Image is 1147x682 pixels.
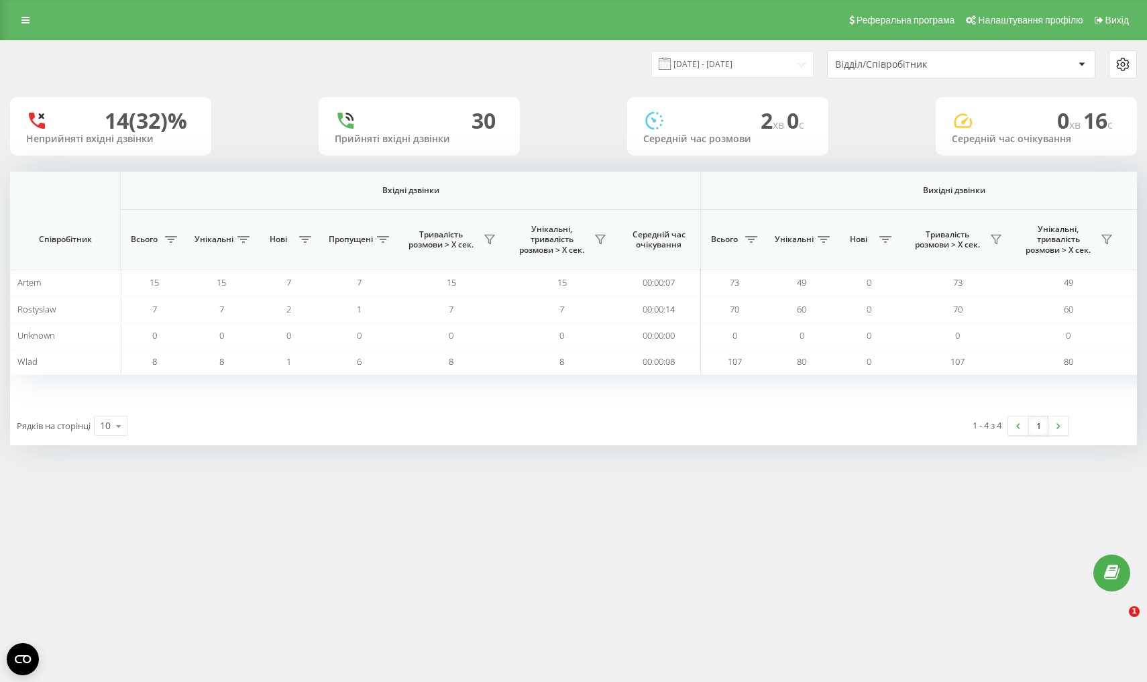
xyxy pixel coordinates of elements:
[17,276,41,288] span: Artem
[449,303,453,315] span: 7
[219,355,224,367] span: 8
[152,355,157,367] span: 8
[867,329,871,341] span: 0
[708,234,741,245] span: Всього
[1105,15,1129,25] span: Вихід
[973,418,1001,432] div: 1 - 4 з 4
[797,276,806,288] span: 49
[1066,329,1071,341] span: 0
[7,643,39,675] button: Open CMP widget
[217,276,226,288] span: 15
[952,133,1121,145] div: Середній час очікування
[953,276,963,288] span: 73
[17,420,91,432] span: Рядків на сторінці
[100,419,111,433] div: 10
[17,329,55,341] span: Unknown
[617,296,701,322] td: 00:00:14
[1129,606,1140,617] span: 1
[867,303,871,315] span: 0
[761,106,787,135] span: 2
[447,276,456,288] span: 15
[1101,606,1134,638] iframe: Intercom live chat
[559,303,564,315] span: 7
[513,224,590,255] span: Унікальні, тривалість розмови > Х сек.
[775,234,814,245] span: Унікальні
[195,234,233,245] span: Унікальні
[156,185,665,196] span: Вхідні дзвінки
[787,106,804,135] span: 0
[152,329,157,341] span: 0
[617,270,701,296] td: 00:00:07
[1020,224,1097,255] span: Унікальні, тривалість розмови > Х сек.
[627,229,690,250] span: Середній час очікування
[773,117,787,132] span: хв
[867,276,871,288] span: 0
[857,15,955,25] span: Реферальна програма
[1107,117,1113,132] span: c
[955,329,960,341] span: 0
[732,329,737,341] span: 0
[262,234,295,245] span: Нові
[335,133,504,145] div: Прийняті вхідні дзвінки
[472,108,496,133] div: 30
[21,234,109,245] span: Співробітник
[152,303,157,315] span: 7
[1064,276,1073,288] span: 49
[728,355,742,367] span: 107
[286,276,291,288] span: 7
[730,276,739,288] span: 73
[150,276,159,288] span: 15
[1057,106,1083,135] span: 0
[559,355,564,367] span: 8
[953,303,963,315] span: 70
[799,117,804,132] span: c
[867,355,871,367] span: 0
[1069,117,1083,132] span: хв
[402,229,480,250] span: Тривалість розмови > Х сек.
[800,329,804,341] span: 0
[329,234,373,245] span: Пропущені
[357,276,362,288] span: 7
[286,329,291,341] span: 0
[1083,106,1113,135] span: 16
[797,303,806,315] span: 60
[1028,416,1048,435] a: 1
[357,355,362,367] span: 6
[449,355,453,367] span: 8
[17,355,38,367] span: Wlad
[105,108,187,133] div: 14 (32)%
[286,303,291,315] span: 2
[1064,355,1073,367] span: 80
[797,355,806,367] span: 80
[1064,303,1073,315] span: 60
[286,355,291,367] span: 1
[842,234,875,245] span: Нові
[557,276,567,288] span: 15
[26,133,195,145] div: Неприйняті вхідні дзвінки
[643,133,812,145] div: Середній час розмови
[127,234,161,245] span: Всього
[449,329,453,341] span: 0
[357,303,362,315] span: 1
[909,229,986,250] span: Тривалість розмови > Х сек.
[617,323,701,349] td: 00:00:00
[978,15,1083,25] span: Налаштування профілю
[559,329,564,341] span: 0
[219,303,224,315] span: 7
[730,303,739,315] span: 70
[950,355,965,367] span: 107
[17,303,56,315] span: Rostyslaw
[357,329,362,341] span: 0
[219,329,224,341] span: 0
[835,59,995,70] div: Відділ/Співробітник
[617,349,701,375] td: 00:00:08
